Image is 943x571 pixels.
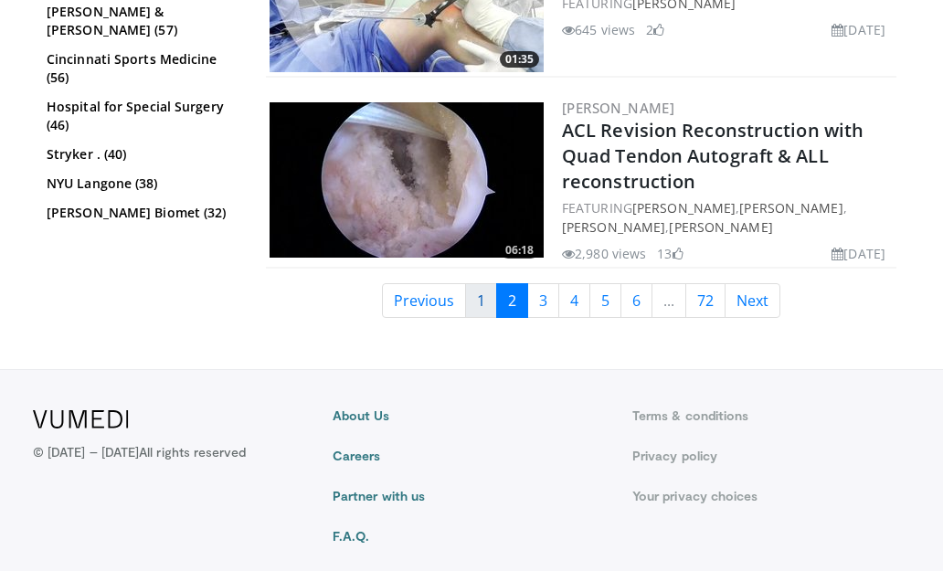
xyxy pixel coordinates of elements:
a: Stryker . (40) [47,145,234,164]
li: [DATE] [832,20,885,39]
a: Privacy policy [632,447,910,465]
span: All rights reserved [139,444,246,460]
a: Careers [333,447,610,465]
a: 72 [685,283,726,318]
a: NYU Langone (38) [47,174,234,193]
nav: Search results pages [266,283,896,318]
li: 645 views [562,20,635,39]
li: 2,980 views [562,244,646,263]
span: 06:18 [500,242,539,259]
a: 2 [496,283,528,318]
li: 2 [646,20,664,39]
a: 4 [558,283,590,318]
a: [PERSON_NAME] [669,218,772,236]
a: 3 [527,283,559,318]
li: 13 [657,244,683,263]
a: Previous [382,283,466,318]
div: FEATURING , , , [562,198,893,237]
a: Your privacy choices [632,487,910,505]
a: Hospital for Special Surgery (46) [47,98,234,134]
a: About Us [333,407,610,425]
a: [PERSON_NAME] Biomet (32) [47,204,234,222]
a: [PERSON_NAME] [562,218,665,236]
img: 613170e2-a1fd-4299-8462-579679b92206.300x170_q85_crop-smart_upscale.jpg [270,102,544,258]
img: VuMedi Logo [33,410,129,428]
a: Partner with us [333,487,610,505]
a: [PERSON_NAME] [739,199,842,217]
a: ACL Revision Reconstruction with Quad Tendon Autograft & ALL reconstruction [562,118,864,194]
a: Next [725,283,780,318]
li: [DATE] [832,244,885,263]
a: [PERSON_NAME] [562,99,674,117]
a: 5 [589,283,621,318]
a: Cincinnati Sports Medicine (56) [47,50,234,87]
a: [PERSON_NAME] & [PERSON_NAME] (57) [47,3,234,39]
a: 6 [620,283,652,318]
a: 1 [465,283,497,318]
a: [PERSON_NAME] [632,199,736,217]
a: 06:18 [270,102,544,258]
span: 01:35 [500,51,539,68]
a: Terms & conditions [632,407,910,425]
a: F.A.Q. [333,527,610,545]
p: © [DATE] – [DATE] [33,443,247,461]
